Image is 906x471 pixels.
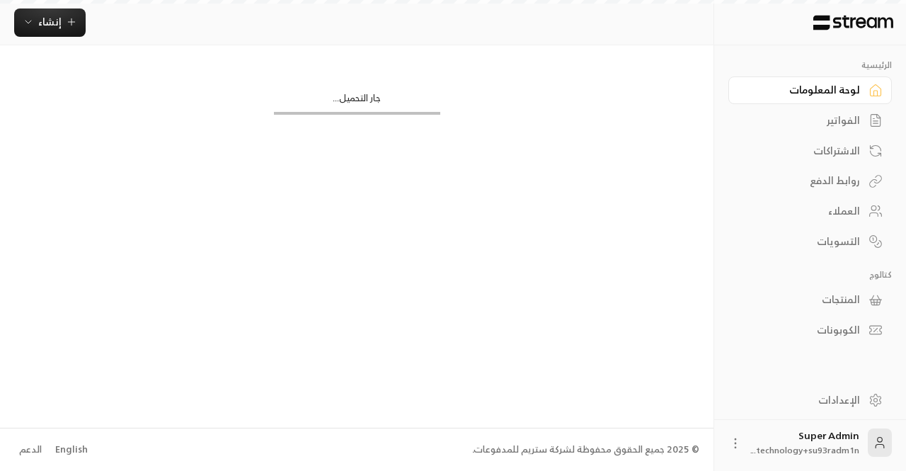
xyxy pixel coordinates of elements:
[728,107,892,135] a: الفواتير
[14,8,86,37] button: إنشاء
[274,91,440,112] div: جار التحميل...
[812,15,895,30] img: Logo
[746,234,860,249] div: التسويات
[472,443,699,457] div: © 2025 جميع الحقوق محفوظة لشركة ستريم للمدفوعات.
[746,323,860,337] div: الكوبونات
[746,144,860,158] div: الاشتراكات
[728,59,892,71] p: الرئيسية
[55,443,88,457] div: English
[751,429,859,457] div: Super Admin
[746,174,860,188] div: روابط الدفع
[14,437,46,463] a: الدعم
[728,286,892,314] a: المنتجات
[728,198,892,225] a: العملاء
[746,293,860,307] div: المنتجات
[746,83,860,97] div: لوحة المعلومات
[728,269,892,280] p: كتالوج
[728,386,892,414] a: الإعدادات
[746,393,860,407] div: الإعدادات
[751,443,859,458] span: technology+su93radm1n...
[728,167,892,195] a: روابط الدفع
[746,204,860,218] div: العملاء
[746,113,860,127] div: الفواتير
[38,13,62,30] span: إنشاء
[728,317,892,344] a: الكوبونات
[728,227,892,255] a: التسويات
[728,76,892,104] a: لوحة المعلومات
[728,137,892,164] a: الاشتراكات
